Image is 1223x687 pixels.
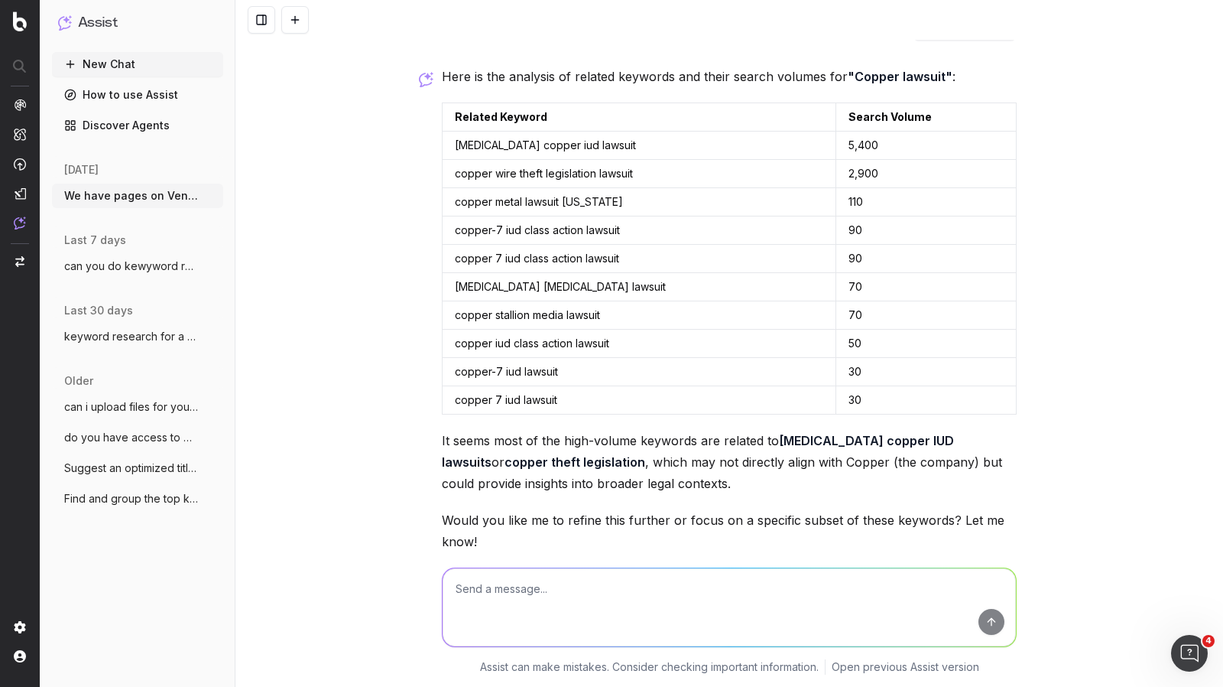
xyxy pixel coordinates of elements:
button: Find and group the top keywords for acco [52,487,223,511]
span: Suggest an optimized title and descripti [64,461,199,476]
img: Profile image for Anne [150,24,180,55]
span: can you do kewyword research for this pa [64,259,199,274]
td: 50 [835,329,1016,357]
td: 90 [835,216,1016,244]
img: My account [14,650,26,663]
img: Studio [14,187,26,200]
td: copper-7 iud class action lawsuit [443,216,836,244]
td: 70 [835,272,1016,301]
p: Assist can make mistakes. Consider checking important information. [480,659,819,675]
td: Related Keyword [443,103,836,131]
strong: "Copper lawsuit" [848,69,952,84]
span: Help [242,516,267,526]
img: Setting [14,621,26,633]
span: Home [34,516,68,526]
td: [MEDICAL_DATA] [MEDICAL_DATA] lawsuit [443,272,836,301]
div: ▶ Start Learning [DATE] [31,433,274,449]
p: It seems most of the high-volume keywords are related to or , which may not directly align with C... [442,430,1017,494]
td: 5,400 [835,131,1016,159]
td: 90 [835,244,1016,272]
button: Search for help [22,278,284,309]
a: How to use Assist [52,83,223,107]
img: Assist [58,15,72,30]
td: copper 7 iud class action lawsuit [443,244,836,272]
img: Botify logo [13,11,27,31]
img: Botify assist logo [419,72,433,87]
button: We have pages on Venmo and CashApp refer [52,184,223,208]
button: New Chat [52,52,223,77]
td: 70 [835,301,1016,329]
span: [DATE] [64,162,99,177]
td: Search Volume [835,103,1016,131]
button: can you do kewyword research for this pa [52,254,223,278]
button: Suggest an optimized title and descripti [52,456,223,480]
strong: [MEDICAL_DATA] copper IUD lawsuits [442,433,957,470]
span: last 7 days [64,233,126,248]
div: Ask a question [31,219,256,235]
td: 30 [835,386,1016,414]
button: Messages [102,477,203,539]
iframe: Intercom live chat [1171,635,1208,672]
a: Open previous Assist version [832,659,979,675]
img: Intelligence [14,128,26,141]
strong: copper theft legislation [504,454,645,470]
p: Hello [PERSON_NAME]. [31,109,275,161]
span: do you have access to my SEM Rush data [64,430,199,445]
div: Ask a questionAI Agent and team can help [15,206,290,264]
span: keyword research for a page about a mass [64,329,199,344]
td: 110 [835,187,1016,216]
span: Find and group the top keywords for acco [64,491,199,506]
td: copper iud class action lawsuit [443,329,836,357]
span: We have pages on Venmo and CashApp refer [64,188,199,203]
div: AI Agent and team can help [31,235,256,251]
td: copper-7 iud lawsuit [443,357,836,386]
button: can i upload files for you to analyze [52,395,223,419]
td: 30 [835,357,1016,386]
img: Activation [14,158,26,171]
td: 2,900 [835,159,1016,187]
span: 4 [1202,635,1215,647]
button: do you have access to my SEM Rush data [52,425,223,450]
td: copper metal lawsuit [US_STATE] [443,187,836,216]
td: copper wire theft legislation lawsuit [443,159,836,187]
div: Close [263,24,290,52]
td: copper stallion media lawsuit [443,301,836,329]
p: Would you like me to refine this further or focus on a specific subset of these keywords? Let me ... [442,510,1017,552]
p: How can we help? [31,161,275,187]
span: older [64,373,93,389]
img: logo [31,29,102,54]
img: Profile image for Gabriella [179,24,209,55]
button: Help [204,477,306,539]
h2: Education [31,337,274,353]
span: can i upload files for you to analyze [64,399,199,415]
td: [MEDICAL_DATA] copper iud lawsuit [443,131,836,159]
span: Search for help [31,286,124,302]
button: keyword research for a page about a mass [52,324,223,349]
span: Messages [127,516,180,526]
h1: Assist [78,12,118,34]
td: copper 7 iud lawsuit [443,386,836,414]
div: ▶ Start Learning [DATE] [16,421,290,461]
img: Analytics [14,99,26,111]
button: Assist [58,12,217,34]
a: Discover Agents [52,113,223,138]
img: Assist [14,217,26,230]
img: Profile image for Jack [208,24,238,55]
img: Switch project [15,256,24,267]
p: Here is the analysis of related keywords and their search volumes for : [442,66,1017,87]
span: last 30 days [64,303,133,318]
